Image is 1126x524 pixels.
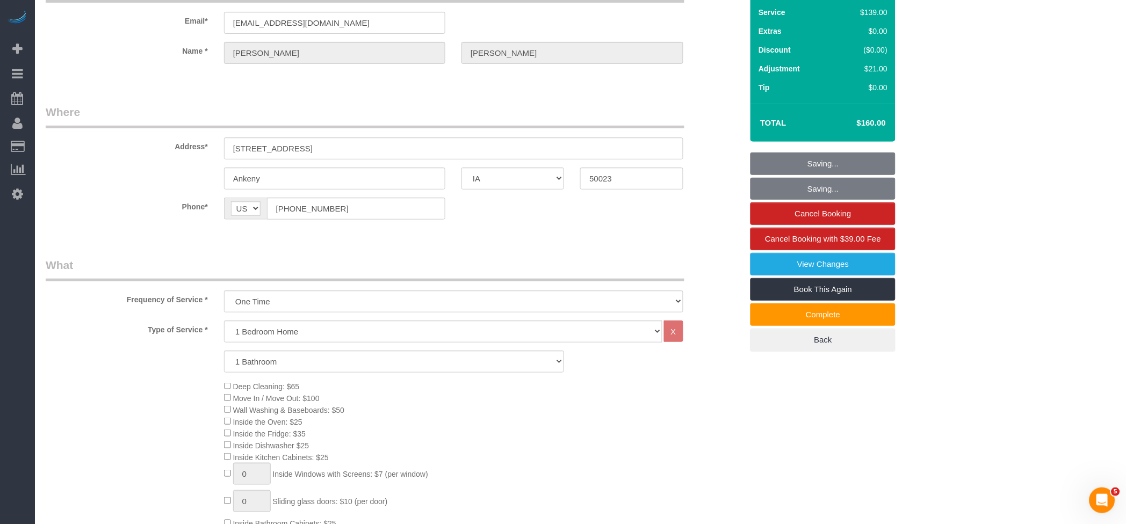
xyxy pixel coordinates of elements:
[273,470,428,478] span: Inside Windows with Screens: $7 (per window)
[273,497,388,506] span: Sliding glass doors: $10 (per door)
[38,321,216,335] label: Type of Service *
[233,430,306,438] span: Inside the Fridge: $35
[759,7,785,18] label: Service
[838,63,888,74] div: $21.00
[750,202,896,225] a: Cancel Booking
[38,290,216,305] label: Frequency of Service *
[46,257,684,281] legend: What
[1089,487,1115,513] iframe: Intercom live chat
[765,234,881,243] span: Cancel Booking with $39.00 Fee
[38,198,216,212] label: Phone*
[6,11,28,26] img: Automaid Logo
[38,42,216,56] label: Name *
[233,394,320,403] span: Move In / Move Out: $100
[233,418,302,426] span: Inside the Oven: $25
[233,406,345,414] span: Wall Washing & Baseboards: $50
[224,12,445,34] input: Email*
[1111,487,1120,496] span: 5
[38,12,216,26] label: Email*
[580,168,683,190] input: Zip Code*
[759,82,770,93] label: Tip
[233,382,300,391] span: Deep Cleaning: $65
[233,453,329,462] span: Inside Kitchen Cabinets: $25
[838,82,888,93] div: $0.00
[38,137,216,152] label: Address*
[750,278,896,301] a: Book This Again
[838,26,888,37] div: $0.00
[267,198,445,220] input: Phone*
[224,168,445,190] input: City*
[750,329,896,351] a: Back
[838,7,888,18] div: $139.00
[750,253,896,275] a: View Changes
[224,42,445,64] input: First Name*
[233,441,309,450] span: Inside Dishwasher $25
[825,119,886,128] h4: $160.00
[760,118,786,127] strong: Total
[750,303,896,326] a: Complete
[759,45,791,55] label: Discount
[750,228,896,250] a: Cancel Booking with $39.00 Fee
[46,104,684,128] legend: Where
[759,26,782,37] label: Extras
[838,45,888,55] div: ($0.00)
[759,63,800,74] label: Adjustment
[461,42,683,64] input: Last Name*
